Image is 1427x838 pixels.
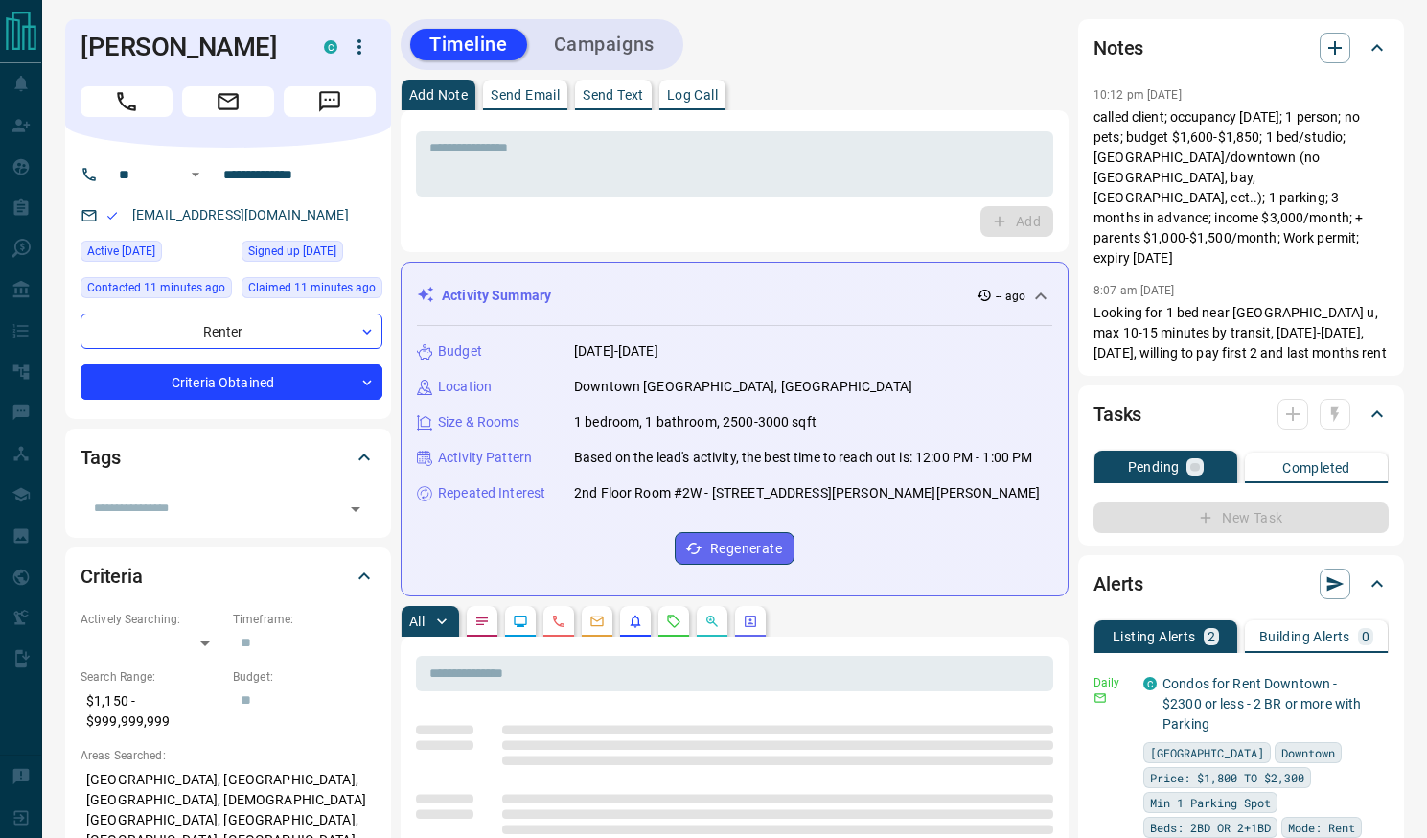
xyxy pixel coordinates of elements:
p: Log Call [667,88,718,102]
p: Activity Pattern [438,448,532,468]
svg: Agent Actions [743,614,758,629]
span: Contacted 11 minutes ago [87,278,225,297]
span: Message [284,86,376,117]
span: Email [182,86,274,117]
h2: Tags [81,442,120,473]
div: condos.ca [1143,677,1157,690]
p: 0 [1362,630,1369,643]
div: Renter [81,314,382,349]
div: Tue May 28 2019 [242,241,382,268]
h2: Tasks [1093,399,1141,430]
div: Criteria Obtained [81,364,382,400]
button: Open [342,496,369,523]
p: Budget: [233,668,376,686]
span: Signed up [DATE] [248,242,336,261]
p: 2 [1208,630,1215,643]
svg: Calls [551,614,566,629]
p: Send Email [491,88,560,102]
p: [DATE]-[DATE] [574,341,658,361]
p: Size & Rooms [438,412,520,432]
span: Downtown [1281,743,1335,762]
button: Open [184,163,207,186]
p: Downtown [GEOGRAPHIC_DATA], [GEOGRAPHIC_DATA] [574,377,912,397]
button: Timeline [410,29,527,60]
p: Actively Searching: [81,611,223,628]
a: Condos for Rent Downtown - $2300 or less - 2 BR or more with Parking [1162,676,1361,732]
span: Beds: 2BD OR 2+1BD [1150,818,1271,837]
p: 8:07 am [DATE] [1093,284,1175,297]
span: Price: $1,800 TO $2,300 [1150,768,1304,787]
p: 10:12 pm [DATE] [1093,88,1182,102]
p: All [409,615,425,628]
p: Budget [438,341,482,361]
p: Add Note [409,88,468,102]
p: 2nd Floor Room #2W - [STREET_ADDRESS][PERSON_NAME][PERSON_NAME] [574,483,1040,503]
div: Sat Aug 16 2025 [242,277,382,304]
button: Campaigns [535,29,674,60]
p: Looking for 1 bed near [GEOGRAPHIC_DATA] u, max 10-15 minutes by transit, [DATE]-[DATE], [DATE], ... [1093,303,1389,363]
div: condos.ca [324,40,337,54]
p: Search Range: [81,668,223,686]
div: Sat Aug 16 2025 [81,277,232,304]
p: Send Text [583,88,644,102]
div: Notes [1093,25,1389,71]
span: Min 1 Parking Spot [1150,793,1271,812]
span: Mode: Rent [1288,818,1355,837]
p: Completed [1282,461,1350,475]
svg: Email Valid [105,209,119,222]
svg: Requests [666,614,681,629]
h1: [PERSON_NAME] [81,32,295,62]
span: Call [81,86,173,117]
div: Criteria [81,553,376,599]
p: $1,150 - $999,999,999 [81,686,223,737]
svg: Opportunities [704,614,720,629]
svg: Notes [474,614,490,629]
p: 1 bedroom, 1 bathroom, 2500-3000 sqft [574,412,817,432]
div: Tags [81,434,376,480]
svg: Lead Browsing Activity [513,614,528,629]
div: Alerts [1093,561,1389,607]
p: Daily [1093,674,1132,691]
span: Active [DATE] [87,242,155,261]
span: Claimed 11 minutes ago [248,278,376,297]
p: Repeated Interest [438,483,545,503]
span: [GEOGRAPHIC_DATA] [1150,743,1264,762]
div: Activity Summary-- ago [417,278,1052,314]
p: Activity Summary [442,286,551,306]
p: Listing Alerts [1113,630,1196,643]
p: -- ago [996,288,1025,305]
div: Tasks [1093,391,1389,437]
p: Timeframe: [233,611,376,628]
h2: Notes [1093,33,1143,63]
p: Areas Searched: [81,747,376,764]
p: Building Alerts [1259,630,1350,643]
p: Based on the lead's activity, the best time to reach out is: 12:00 PM - 1:00 PM [574,448,1032,468]
h2: Alerts [1093,569,1143,599]
p: Location [438,377,492,397]
svg: Listing Alerts [628,614,643,629]
p: Pending [1128,460,1180,474]
a: [EMAIL_ADDRESS][DOMAIN_NAME] [132,207,349,222]
button: Regenerate [675,532,794,565]
svg: Emails [589,614,605,629]
div: Tue Aug 12 2025 [81,241,232,268]
svg: Email [1093,691,1107,705]
p: called client; occupancy [DATE]; 1 person; no pets; budget $1,600-$1,850; 1 bed/studio; [GEOGRAPH... [1093,107,1389,268]
h2: Criteria [81,561,143,592]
